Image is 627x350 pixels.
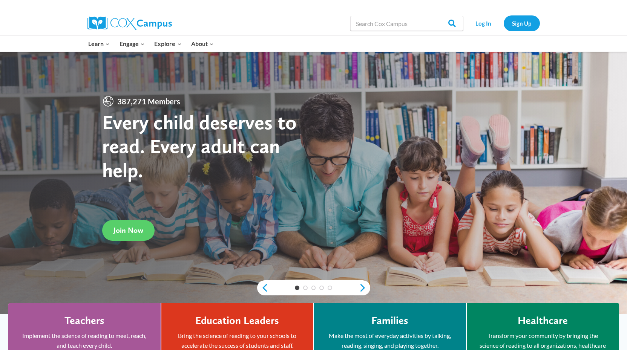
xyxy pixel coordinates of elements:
a: 1 [295,286,299,290]
p: Make the most of everyday activities by talking, reading, singing, and playing together. [325,331,455,350]
h4: Healthcare [518,314,568,327]
span: Engage [120,39,145,49]
input: Search Cox Campus [350,16,463,31]
a: next [359,283,370,292]
span: 387,271 Members [114,95,183,107]
a: previous [257,283,268,292]
nav: Primary Navigation [84,36,219,52]
span: Join Now [113,226,143,235]
h4: Teachers [64,314,104,327]
span: Explore [154,39,181,49]
a: Log In [467,15,500,31]
a: 4 [319,286,324,290]
strong: Every child deserves to read. Every adult can help. [102,110,297,182]
h4: Education Leaders [195,314,279,327]
img: Cox Campus [87,17,172,30]
nav: Secondary Navigation [467,15,540,31]
p: Bring the science of reading to your schools to accelerate the success of students and staff. [173,331,302,350]
a: 5 [328,286,332,290]
span: Learn [88,39,110,49]
h4: Families [371,314,408,327]
a: Sign Up [504,15,540,31]
p: Implement the science of reading to meet, reach, and teach every child. [20,331,149,350]
a: 3 [311,286,316,290]
span: About [191,39,214,49]
div: content slider buttons [257,280,370,295]
a: 2 [303,286,308,290]
a: Join Now [102,220,155,241]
